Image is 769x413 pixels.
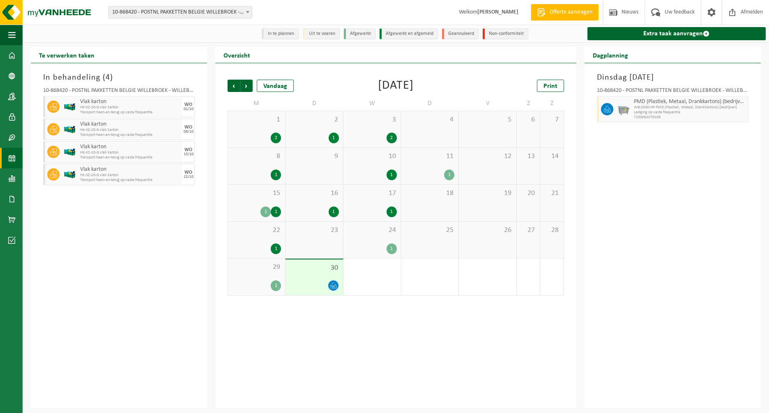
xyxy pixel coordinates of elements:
span: 1 [232,115,281,124]
span: 9 [290,152,339,161]
div: 2 [271,133,281,143]
span: Transport heen-en-terug op vaste frequentie [80,155,180,160]
li: Afgewerkt en afgemeld [380,28,438,39]
td: D [285,96,343,111]
span: 19 [463,189,512,198]
span: WB-2500-HP PMD (Plastiek, Metaal, Drankkartons) (bedrijven) [634,105,746,110]
span: 11 [405,152,455,161]
div: 1 [387,206,397,217]
span: Transport heen-en-terug op vaste frequentie [80,178,180,183]
span: 14 [544,152,559,161]
span: Transport heen-en-terug op vaste frequentie [80,133,180,138]
span: 2 [290,115,339,124]
span: 3 [348,115,397,124]
span: Vlak karton [80,99,180,105]
span: HK-XZ-20-G vlak karton [80,150,180,155]
span: 28 [544,226,559,235]
td: Z [540,96,564,111]
h2: Te verwerken taken [31,47,103,63]
span: 8 [232,152,281,161]
span: 29 [232,263,281,272]
div: 1 [387,243,397,254]
div: Vandaag [257,80,294,92]
h2: Overzicht [215,47,258,63]
img: HK-XZ-20-GN-12 [64,123,76,135]
img: HK-XZ-20-GN-12 [64,101,76,113]
td: D [401,96,459,111]
div: 1 [271,170,281,180]
span: 21 [544,189,559,198]
span: Vorige [228,80,240,92]
div: 15/10 [184,152,193,156]
span: 20 [521,189,536,198]
span: Vlak karton [80,121,180,128]
div: 08/10 [184,130,193,134]
span: Vlak karton [80,144,180,150]
h2: Dagplanning [585,47,636,63]
div: 10-868420 - POSTNL PAKKETTEN BELGIE WILLEBROEK - WILLEBROEK [597,88,748,96]
li: Afgewerkt [344,28,375,39]
div: 2 [387,133,397,143]
div: 01/10 [184,107,193,111]
span: Transport heen-en-terug op vaste frequentie [80,110,180,115]
td: V [459,96,517,111]
span: 24 [348,226,397,235]
div: 1 [271,206,281,217]
a: Extra taak aanvragen [587,27,766,40]
div: 10-868420 - POSTNL PAKKETTEN BELGIE WILLEBROEK - WILLEBROEK [43,88,195,96]
div: 1 [271,243,281,254]
span: 18 [405,189,455,198]
span: 27 [521,226,536,235]
td: M [228,96,285,111]
span: PMD (Plastiek, Metaal, Drankkartons) (bedrijven) [634,99,746,105]
span: 7 [544,115,559,124]
h3: Dinsdag [DATE] [597,71,748,84]
span: HK-XZ-20-G vlak karton [80,173,180,178]
span: 12 [463,152,512,161]
div: 22/10 [184,175,193,179]
div: 1 [387,170,397,180]
span: 15 [232,189,281,198]
span: 4 [405,115,455,124]
strong: [PERSON_NAME] [477,9,518,15]
li: Geannuleerd [442,28,479,39]
span: 25 [405,226,455,235]
span: 4 [106,73,110,82]
div: 1 [271,280,281,291]
li: Non-conformiteit [483,28,528,39]
span: 23 [290,226,339,235]
span: Vlak karton [80,166,180,173]
span: 5 [463,115,512,124]
a: Offerte aanvragen [531,4,599,21]
div: 1 [329,133,339,143]
div: WO [184,147,192,152]
div: WO [184,125,192,130]
span: Volgende [240,80,253,92]
div: WO [184,102,192,107]
img: HK-XZ-20-GN-12 [64,146,76,158]
td: Z [517,96,540,111]
div: 1 [329,206,339,217]
span: 6 [521,115,536,124]
span: 10-868420 - POSTNL PAKKETTEN BELGIE WILLEBROEK - WILLEBROEK [109,7,252,18]
span: Offerte aanvragen [548,8,594,16]
span: HK-XZ-20-G vlak karton [80,105,180,110]
span: T250002079109 [634,115,746,120]
a: Print [537,80,564,92]
td: W [343,96,401,111]
div: 1 [444,170,454,180]
img: WB-2500-GAL-GY-01 [617,103,630,115]
div: WO [184,170,192,175]
li: Uit te voeren [303,28,340,39]
span: 10 [348,152,397,161]
span: 16 [290,189,339,198]
span: 13 [521,152,536,161]
span: 17 [348,189,397,198]
h3: In behandeling ( ) [43,71,195,84]
span: Lediging op vaste frequentie [634,110,746,115]
span: Print [543,83,557,89]
div: 1 [260,206,271,217]
span: 22 [232,226,281,235]
img: HK-XZ-20-GN-12 [64,168,76,181]
div: [DATE] [378,80,414,92]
